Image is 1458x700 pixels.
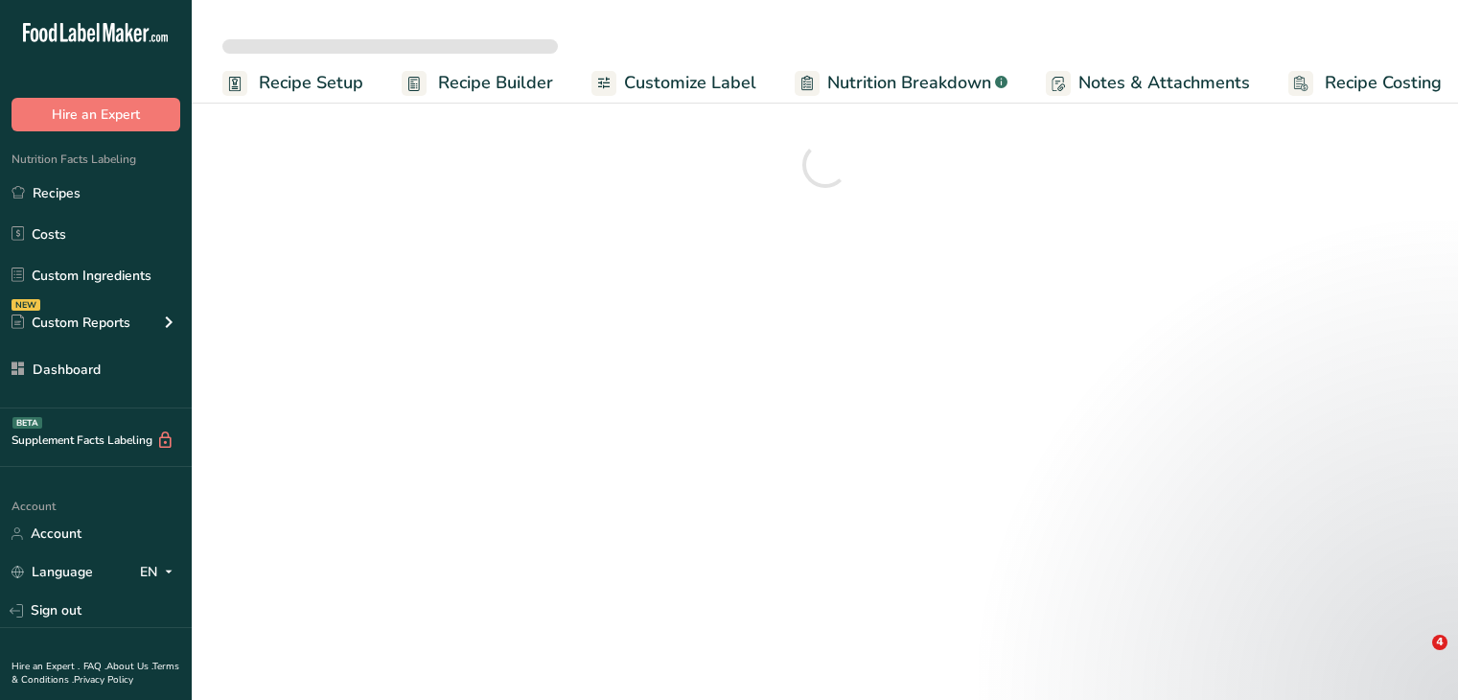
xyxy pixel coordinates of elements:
[12,313,130,333] div: Custom Reports
[12,555,93,589] a: Language
[1046,61,1250,105] a: Notes & Attachments
[12,660,80,673] a: Hire an Expert .
[12,417,42,429] div: BETA
[1432,635,1447,650] span: 4
[83,660,106,673] a: FAQ .
[624,70,756,96] span: Customize Label
[827,70,991,96] span: Nutrition Breakdown
[74,673,133,687] a: Privacy Policy
[259,70,363,96] span: Recipe Setup
[106,660,152,673] a: About Us .
[795,61,1007,105] a: Nutrition Breakdown
[402,61,553,105] a: Recipe Builder
[438,70,553,96] span: Recipe Builder
[140,561,180,584] div: EN
[1393,635,1439,681] iframe: Intercom live chat
[12,98,180,131] button: Hire an Expert
[591,61,756,105] a: Customize Label
[1078,70,1250,96] span: Notes & Attachments
[1325,70,1442,96] span: Recipe Costing
[12,299,40,311] div: NEW
[222,61,363,105] a: Recipe Setup
[1288,61,1442,105] a: Recipe Costing
[12,660,179,687] a: Terms & Conditions .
